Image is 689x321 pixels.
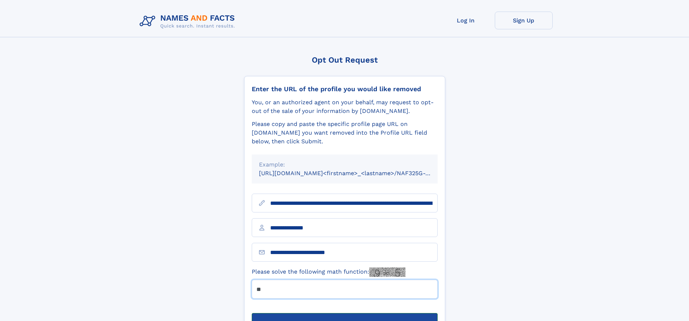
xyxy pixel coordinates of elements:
div: Example: [259,160,430,169]
div: Please copy and paste the specific profile page URL on [DOMAIN_NAME] you want removed into the Pr... [252,120,438,146]
a: Log In [437,12,495,29]
small: [URL][DOMAIN_NAME]<firstname>_<lastname>/NAF325G-xxxxxxxx [259,170,451,177]
a: Sign Up [495,12,553,29]
div: Opt Out Request [244,55,445,64]
div: Enter the URL of the profile you would like removed [252,85,438,93]
label: Please solve the following math function: [252,267,405,277]
img: Logo Names and Facts [137,12,241,31]
div: You, or an authorized agent on your behalf, may request to opt-out of the sale of your informatio... [252,98,438,115]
